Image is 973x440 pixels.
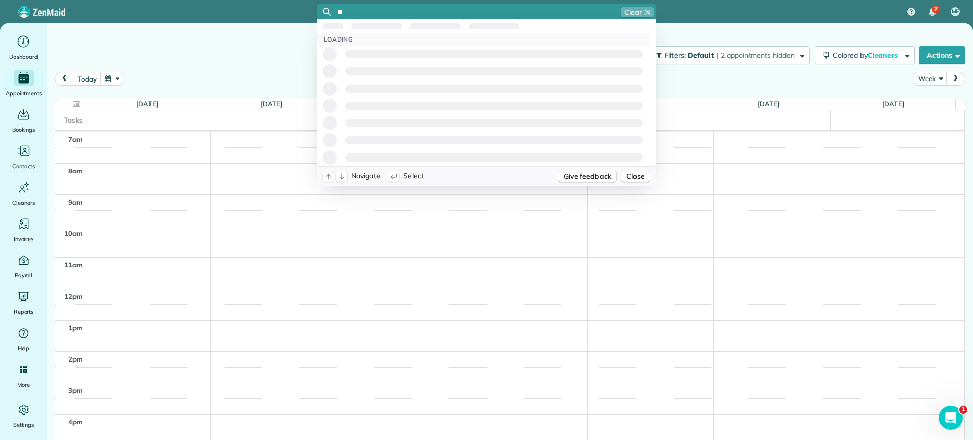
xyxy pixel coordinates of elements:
[643,46,810,64] a: Filters: Default | 2 appointments hidden
[12,161,35,171] span: Contacts
[564,171,612,181] span: Give feedback
[64,229,83,237] span: 10am
[665,51,686,60] span: Filters:
[68,135,83,143] span: 7am
[403,171,424,182] span: Select
[17,380,30,390] span: More
[73,72,101,86] button: today
[833,51,902,60] span: Colored by
[922,1,943,23] div: 7 unread notifications
[64,116,83,124] span: Tasks
[626,171,645,181] span: Close
[68,198,83,206] span: 9am
[12,125,35,135] span: Bookings
[4,252,43,281] a: Payroll
[323,8,331,16] svg: Focus search
[4,402,43,430] a: Settings
[758,100,779,108] a: [DATE]
[68,386,83,394] span: 3pm
[868,51,900,60] span: Cleaners
[14,307,34,317] span: Reports
[4,179,43,208] a: Cleaners
[64,261,83,269] span: 11am
[12,197,35,208] span: Cleaners
[939,406,963,430] iframe: Intercom live chat
[68,324,83,332] span: 1pm
[688,51,715,60] span: Default
[4,33,43,62] a: Dashboard
[717,51,795,60] span: | 2 appointments hidden
[952,8,959,16] span: ME
[351,171,380,182] span: Navigate
[14,234,34,244] span: Invoices
[648,46,810,64] button: Filters: Default | 2 appointments hidden
[4,325,43,353] a: Help
[136,100,158,108] a: [DATE]
[4,106,43,135] a: Bookings
[946,72,965,86] button: next
[260,100,282,108] a: [DATE]
[558,170,617,183] button: Give feedback
[914,72,947,86] button: Week
[934,5,938,13] span: 7
[324,35,353,43] span: Loading
[959,406,967,414] span: 1
[882,100,904,108] a: [DATE]
[64,292,83,300] span: 12pm
[15,270,33,281] span: Payroll
[55,72,74,86] button: prev
[624,7,642,17] span: Clear
[68,418,83,426] span: 4pm
[919,46,965,64] button: Actions
[317,8,331,16] button: Focus search
[18,343,30,353] span: Help
[621,7,654,18] button: Clear
[4,70,43,98] a: Appointments
[621,170,650,183] button: Close
[68,167,83,175] span: 8am
[4,289,43,317] a: Reports
[13,420,34,430] span: Settings
[815,46,915,64] button: Colored byCleaners
[4,216,43,244] a: Invoices
[4,143,43,171] a: Contacts
[6,88,42,98] span: Appointments
[9,52,38,62] span: Dashboard
[68,355,83,363] span: 2pm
